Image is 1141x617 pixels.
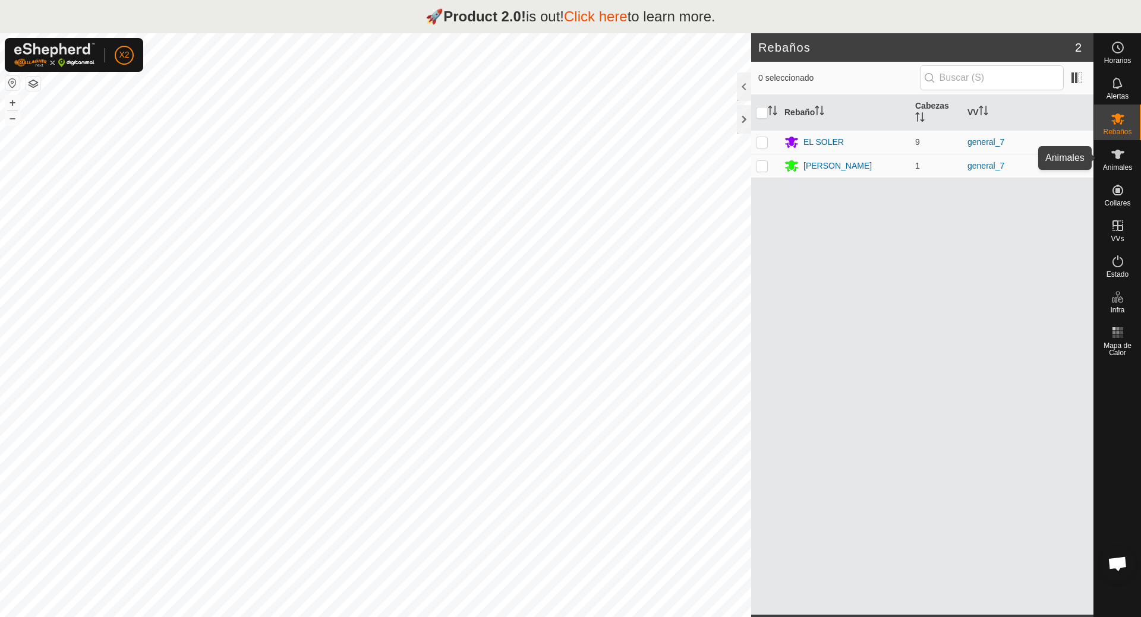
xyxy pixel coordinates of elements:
span: Rebaños [1103,128,1131,135]
div: EL SOLER [803,136,844,148]
h2: Rebaños [758,40,1075,55]
div: [PERSON_NAME] [803,160,872,172]
button: Capas del Mapa [26,77,40,91]
th: Cabezas [910,95,963,131]
button: – [5,111,20,125]
p: 🚀 is out! to learn more. [425,6,716,27]
a: general_7 [967,137,1004,147]
p-sorticon: Activar para ordenar [768,107,777,117]
span: Animales [1103,164,1132,171]
span: 9 [915,137,920,147]
a: general_7 [967,161,1004,170]
button: + [5,96,20,110]
button: Restablecer Mapa [5,76,20,90]
th: Rebaño [780,95,910,131]
input: Buscar (S) [920,65,1064,90]
th: VV [963,95,1093,131]
span: Estado [1107,271,1129,278]
strong: Product 2.0! [443,8,526,24]
img: Logo Gallagher [14,43,95,67]
span: Mapa de Calor [1097,342,1138,356]
span: X2 [119,49,129,61]
span: Alertas [1107,93,1129,100]
span: 0 seleccionado [758,72,920,84]
span: VVs [1111,235,1124,242]
p-sorticon: Activar para ordenar [815,107,824,117]
div: Chat abierto [1100,546,1136,581]
span: Collares [1104,200,1130,207]
p-sorticon: Activar para ordenar [915,114,925,124]
span: 2 [1075,39,1082,56]
a: Click here [564,8,628,24]
p-sorticon: Activar para ordenar [979,107,988,117]
span: Horarios [1104,57,1131,64]
span: 1 [915,161,920,170]
span: Infra [1110,306,1124,314]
